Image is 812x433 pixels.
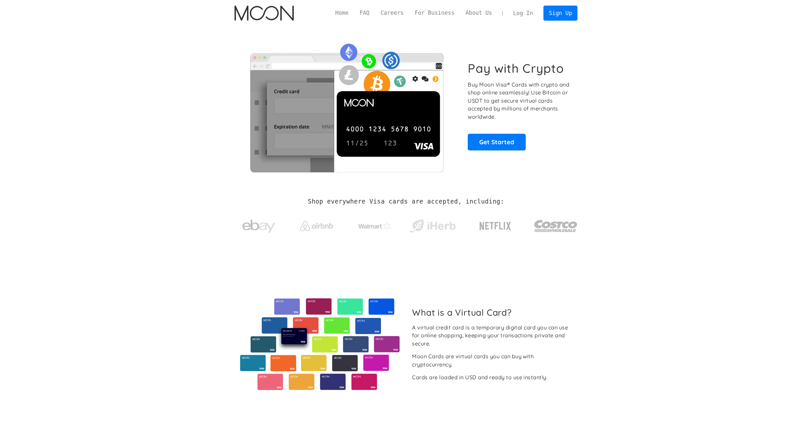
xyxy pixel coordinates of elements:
img: Virtual cards from Moon [239,298,401,390]
img: iHerb [408,218,457,235]
img: Moon Cards let you spend your crypto anywhere Visa is accepted. [235,39,459,172]
h1: Pay with Crypto [468,61,564,76]
div: A virtual credit card is a temporary digital card you can use for online shopping, keeping your t... [412,324,572,348]
img: Costco [534,214,578,238]
img: Netflix [479,218,512,234]
a: iHerb [408,211,457,238]
a: Log In [508,6,538,20]
img: Moon Logo [235,6,294,21]
a: home [235,6,294,21]
a: Get Started [468,134,526,150]
a: Netflix [466,211,525,238]
h2: Shop everywhere Visa cards are accepted, including: [308,198,504,205]
img: Airbnb [300,221,333,231]
a: Careers [375,9,409,17]
a: FAQ [354,9,375,17]
img: ebay [242,216,275,237]
h2: What is a Virtual Card? [412,307,572,318]
a: Walmart [350,216,399,233]
a: Sign Up [543,6,577,20]
a: Home [330,9,354,17]
p: Buy Moon Visa® Cards with crypto and shop online seamlessly! Use Bitcoin or USDT to get secure vi... [468,81,570,121]
a: For Business [409,9,460,17]
a: About Us [460,9,498,17]
a: Airbnb [292,214,341,234]
div: Moon Cards are virtual cards you can buy with cryptocurrency. [412,352,572,368]
a: Costco [534,207,578,242]
div: Cards are loaded in USD and ready to use instantly. [412,373,547,382]
img: Walmart [358,222,391,230]
a: ebay [235,209,283,240]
